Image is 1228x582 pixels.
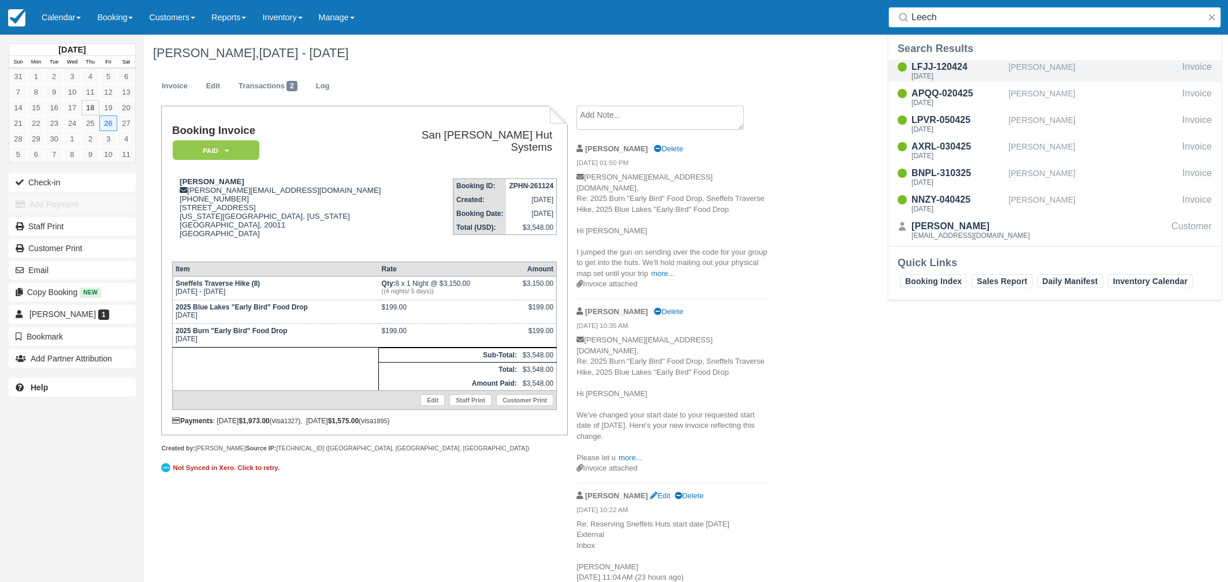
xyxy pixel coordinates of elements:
[9,100,27,115] a: 14
[29,309,96,319] span: [PERSON_NAME]
[286,81,297,91] span: 2
[523,303,553,320] div: $199.00
[520,348,557,362] td: $3,548.00
[585,144,648,153] strong: [PERSON_NAME]
[176,279,260,288] strong: Sneffels Traverse Hike (8)
[888,140,1221,162] a: AXRL-030425[DATE][PERSON_NAME]Invoice
[379,362,520,376] th: Total:
[888,113,1221,135] a: LPVR-050425[DATE][PERSON_NAME]Invoice
[27,69,45,84] a: 1
[911,140,1004,154] div: AXRL-030425
[81,147,99,162] a: 9
[509,182,553,190] strong: ZPHN-261124
[911,219,1030,233] div: [PERSON_NAME]
[27,84,45,100] a: 8
[585,491,648,500] strong: [PERSON_NAME]
[161,461,282,474] a: Not Synced in Xero. Click to retry.
[27,147,45,162] a: 6
[523,279,553,297] div: $3,150.00
[1182,140,1212,162] div: Invoice
[898,42,1212,55] div: Search Results
[117,147,135,162] a: 11
[1182,166,1212,188] div: Invoice
[576,463,771,474] div: Invoice attached
[972,274,1032,288] a: Sales Report
[911,232,1030,239] div: [EMAIL_ADDRESS][DOMAIN_NAME]
[585,307,648,316] strong: [PERSON_NAME]
[379,348,520,362] th: Sub-Total:
[81,115,99,131] a: 25
[449,394,492,406] a: Staff Print
[117,100,135,115] a: 20
[911,152,1004,159] div: [DATE]
[176,327,287,335] strong: 2025 Burn "Early Bird" Food Drop
[403,129,552,153] h2: San [PERSON_NAME] Hut Systems
[911,193,1004,207] div: NNZY-040425
[911,179,1004,186] div: [DATE]
[911,166,1004,180] div: BNPL-310325
[911,60,1004,74] div: LFJJ-120424
[506,193,556,207] td: [DATE]
[1182,87,1212,109] div: Invoice
[1182,60,1212,82] div: Invoice
[379,376,520,391] th: Amount Paid:
[99,100,117,115] a: 19
[654,144,683,153] a: Delete
[576,321,771,334] em: [DATE] 10:35 AM
[379,323,520,347] td: $199.00
[172,417,557,425] div: : [DATE] (visa ), [DATE] (visa )
[27,115,45,131] a: 22
[259,46,348,60] span: [DATE] - [DATE]
[172,262,378,276] th: Item
[911,87,1004,100] div: APQQ-020425
[63,56,81,69] th: Wed
[45,131,63,147] a: 30
[576,335,771,463] p: [PERSON_NAME][EMAIL_ADDRESS][DOMAIN_NAME], Re: 2025 Burn "Early Bird" Food Drop, Sneffels Travers...
[99,115,117,131] a: 26
[58,45,85,54] strong: [DATE]
[1009,113,1178,135] div: [PERSON_NAME]
[651,269,674,278] a: more...
[117,115,135,131] a: 27
[8,9,25,27] img: checkfront-main-nav-mini-logo.png
[307,75,338,98] a: Log
[117,56,135,69] th: Sat
[172,177,399,252] div: [PERSON_NAME][EMAIL_ADDRESS][DOMAIN_NAME] [PHONE_NUMBER] [STREET_ADDRESS] [US_STATE][GEOGRAPHIC_D...
[576,279,771,290] div: Invoice attached
[45,115,63,131] a: 23
[888,193,1221,215] a: NNZY-040425[DATE][PERSON_NAME]Invoice
[161,445,195,452] strong: Created by:
[27,100,45,115] a: 15
[239,417,269,425] strong: $1,973.00
[45,84,63,100] a: 9
[27,56,45,69] th: Mon
[81,56,99,69] th: Thu
[576,505,771,518] em: [DATE] 10:22 AM
[45,147,63,162] a: 7
[99,69,117,84] a: 5
[9,378,136,397] a: Help
[9,56,27,69] th: Sun
[180,177,244,186] strong: [PERSON_NAME]
[99,147,117,162] a: 10
[911,99,1004,106] div: [DATE]
[421,394,445,406] a: Edit
[911,73,1004,80] div: [DATE]
[9,195,136,214] button: Add Payment
[453,221,507,235] th: Total (USD):
[506,207,556,221] td: [DATE]
[153,75,196,98] a: Invoice
[9,115,27,131] a: 21
[379,276,520,300] td: 8 x 1 Night @ $3,150.00
[63,147,81,162] a: 8
[173,140,259,161] em: Paid
[9,261,136,279] button: Email
[9,131,27,147] a: 28
[198,75,229,98] a: Edit
[172,276,378,300] td: [DATE] - [DATE]
[9,147,27,162] a: 5
[523,327,553,344] div: $199.00
[453,193,507,207] th: Created:
[496,394,553,406] a: Customer Print
[98,309,109,320] span: 1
